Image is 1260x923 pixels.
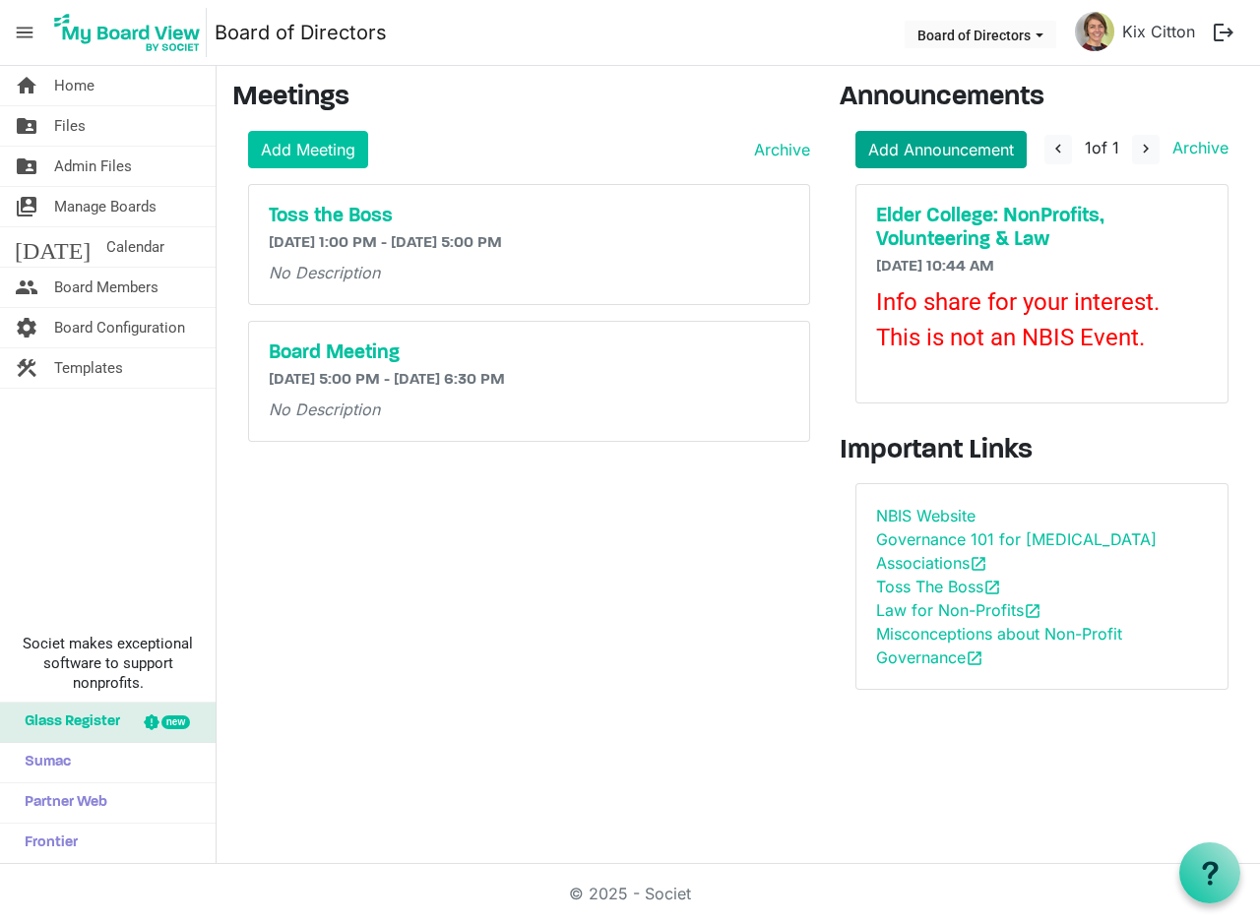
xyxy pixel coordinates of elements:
img: ZrYDdGQ-fuEBFV3NAyFMqDONRWawSuyGtn_1wO1GK05fcR2tLFuI_zsGcjlPEZfhotkKuYdlZCk1m-6yt_1fgA_thumb.png [1075,12,1114,51]
button: navigate_before [1044,135,1072,164]
a: Archive [746,138,810,161]
button: Board of Directors dropdownbutton [905,21,1056,48]
span: open_in_new [966,649,983,667]
div: new [161,715,190,729]
a: Add Announcement [855,131,1027,168]
img: My Board View Logo [48,8,207,57]
span: Info share for your interest. This is not an NBIS Event. [876,288,1160,351]
span: Glass Register [15,703,120,742]
h6: [DATE] 5:00 PM - [DATE] 6:30 PM [269,371,789,390]
span: folder_shared [15,147,38,186]
span: navigate_next [1137,140,1155,157]
a: NBIS Website [876,506,976,525]
span: open_in_new [970,555,987,573]
p: No Description [269,261,789,284]
a: Law for Non-Profitsopen_in_new [876,600,1041,620]
a: Board of Directors [215,13,387,52]
a: Toss The Bossopen_in_new [876,577,1001,596]
a: Elder College: NonProfits, Volunteering & Law [876,205,1208,252]
span: home [15,66,38,105]
h6: [DATE] 1:00 PM - [DATE] 5:00 PM [269,234,789,253]
span: open_in_new [1024,602,1041,620]
span: Manage Boards [54,187,157,226]
span: Board Configuration [54,308,185,347]
a: Kix Citton [1114,12,1203,51]
span: Board Members [54,268,158,307]
span: [DATE] 10:44 AM [876,259,994,275]
span: Admin Files [54,147,132,186]
a: Governance 101 for [MEDICAL_DATA] Associationsopen_in_new [876,529,1157,573]
a: © 2025 - Societ [569,884,691,903]
button: navigate_next [1132,135,1160,164]
span: Home [54,66,94,105]
span: menu [6,14,43,51]
span: Frontier [15,824,78,863]
span: switch_account [15,187,38,226]
span: open_in_new [983,579,1001,596]
span: Files [54,106,86,146]
span: Calendar [106,227,164,267]
a: Misconceptions about Non-Profit Governanceopen_in_new [876,624,1122,667]
span: settings [15,308,38,347]
a: Board Meeting [269,341,789,365]
span: people [15,268,38,307]
span: navigate_before [1049,140,1067,157]
span: Sumac [15,743,71,782]
a: Add Meeting [248,131,368,168]
a: My Board View Logo [48,8,215,57]
span: Templates [54,348,123,388]
h3: Important Links [840,435,1244,468]
p: No Description [269,398,789,421]
h3: Meetings [232,82,810,115]
span: of 1 [1085,138,1119,157]
button: logout [1203,12,1244,53]
span: construction [15,348,38,388]
h3: Announcements [840,82,1244,115]
a: Toss the Boss [269,205,789,228]
a: Archive [1165,138,1228,157]
span: [DATE] [15,227,91,267]
span: Partner Web [15,783,107,823]
span: folder_shared [15,106,38,146]
span: Societ makes exceptional software to support nonprofits. [9,634,207,693]
span: 1 [1085,138,1092,157]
